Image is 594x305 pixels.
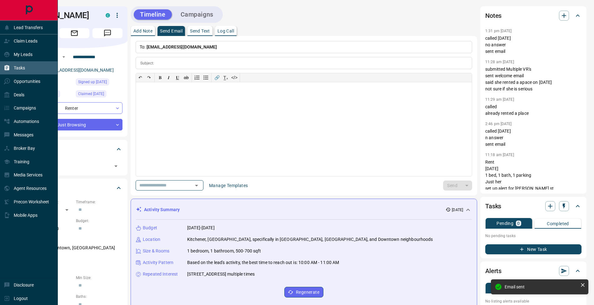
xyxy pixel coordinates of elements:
[485,263,582,278] div: Alerts
[26,180,122,196] div: Criteria
[485,66,582,92] p: submitted Multiple VR's sent welcome email said she rented a apace on [DATE] not sure if she is s...
[147,44,217,49] span: [EMAIL_ADDRESS][DOMAIN_NAME]
[443,180,472,191] div: split button
[485,97,514,102] p: 11:29 am [DATE]
[485,231,582,241] p: No pending tasks
[187,248,261,254] p: 1 bedroom, 1 bathroom, 500-700 sqft
[485,29,512,33] p: 1:31 pm [DATE]
[187,271,255,277] p: [STREET_ADDRESS] multiple times
[133,29,152,33] p: Add Note
[26,119,122,130] div: Just Browsing
[284,287,323,297] button: Regenerate
[182,73,191,82] button: ab
[485,266,502,276] h2: Alerts
[26,102,122,114] div: Renter
[187,236,433,243] p: Kitchener, [GEOGRAPHIC_DATA], specifically in [GEOGRAPHIC_DATA], [GEOGRAPHIC_DATA], and Downtown ...
[106,13,110,18] div: condos.ca
[184,75,189,80] s: ab
[230,73,239,82] button: </>
[144,206,180,213] p: Activity Summary
[160,29,182,33] p: Send Email
[76,218,122,224] p: Budget:
[190,29,210,33] p: Send Text
[485,298,582,304] p: No listing alerts available
[156,73,164,82] button: 𝐁
[78,79,107,85] span: Signed up [DATE]
[485,60,514,64] p: 11:28 am [DATE]
[547,221,569,226] p: Completed
[76,79,122,87] div: Sat May 10 2025
[145,73,153,82] button: ↷
[43,68,114,73] a: [EMAIL_ADDRESS][DOMAIN_NAME]
[26,237,122,243] p: Areas Searched:
[136,204,472,216] div: Activity Summary[DATE]
[174,9,220,20] button: Campaigns
[187,259,339,266] p: Based on the lead's activity, the best time to reach out is: 10:00 AM - 11:00 AM
[217,29,234,33] p: Log Call
[187,225,215,231] p: [DATE]-[DATE]
[176,75,179,80] span: 𝐔
[505,284,578,289] div: Email sent
[452,207,463,213] p: [DATE]
[485,11,502,21] h2: Notes
[143,248,170,254] p: Size & Rooms
[78,91,104,97] span: Claimed [DATE]
[76,294,122,299] p: Baths:
[212,73,221,82] button: 🔗
[485,122,512,126] p: 2:46 pm [DATE]
[136,41,472,53] p: To:
[143,271,178,277] p: Repeated Interest
[76,90,122,99] div: Sat May 10 2025
[517,221,520,226] p: 0
[485,244,582,254] button: New Task
[143,236,160,243] p: Location
[485,8,582,23] div: Notes
[26,243,122,253] p: Kitchener, Downtown, [GEOGRAPHIC_DATA]
[143,259,173,266] p: Activity Pattern
[59,28,89,38] span: Email
[205,180,252,191] button: Manage Templates
[485,199,582,214] div: Tasks
[76,199,122,205] p: Timeframe:
[112,162,120,170] button: Open
[26,142,122,157] div: Tags
[485,201,501,211] h2: Tasks
[221,73,230,82] button: T̲ₓ
[193,73,202,82] button: Numbered list
[485,104,582,117] p: called already rented a place
[26,256,122,262] p: Motivation:
[134,9,172,20] button: Timeline
[60,53,67,61] button: Open
[136,73,145,82] button: ↶
[164,73,173,82] button: 𝑰
[485,153,514,157] p: 11:18 am [DATE]
[485,159,582,205] p: Rent [DATE] 1 bed, 1 bath, 1 parking Just her set up alert for [PERSON_NAME] st had to go sent re...
[485,35,582,55] p: called [DATE] no answer sent email
[26,10,96,20] h1: [PERSON_NAME]
[140,60,154,66] p: Subject:
[173,73,182,82] button: 𝐔
[497,221,513,226] p: Pending
[143,225,157,231] p: Budget
[485,128,582,148] p: called [DATE] n answer sent email
[202,73,210,82] button: Bullet list
[92,28,122,38] span: Message
[76,275,122,281] p: Min Size:
[192,181,201,190] button: Open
